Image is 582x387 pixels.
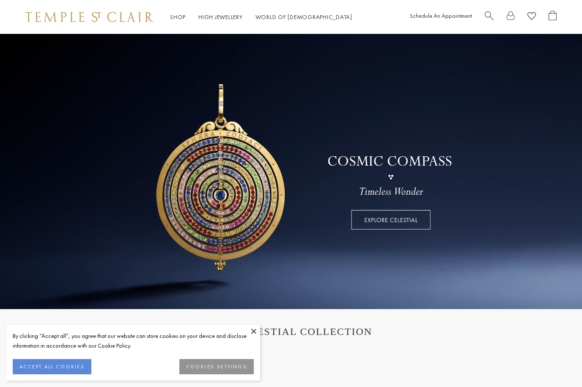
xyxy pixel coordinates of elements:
nav: Main navigation [170,12,352,22]
a: World of [DEMOGRAPHIC_DATA]World of [DEMOGRAPHIC_DATA] [255,13,352,21]
button: COOKIES SETTINGS [179,359,254,374]
div: By clicking “Accept all”, you agree that our website can store cookies on your device and disclos... [13,331,254,351]
a: Open Shopping Bag [549,11,557,24]
img: Temple St. Clair [25,12,153,22]
a: High JewelleryHigh Jewellery [198,13,243,21]
a: Search [485,11,494,24]
button: ACCEPT ALL COOKIES [13,359,91,374]
a: ShopShop [170,13,186,21]
a: View Wishlist [527,11,536,24]
a: Schedule An Appointment [410,12,472,19]
h1: THE CELESTIAL COLLECTION [34,326,548,337]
